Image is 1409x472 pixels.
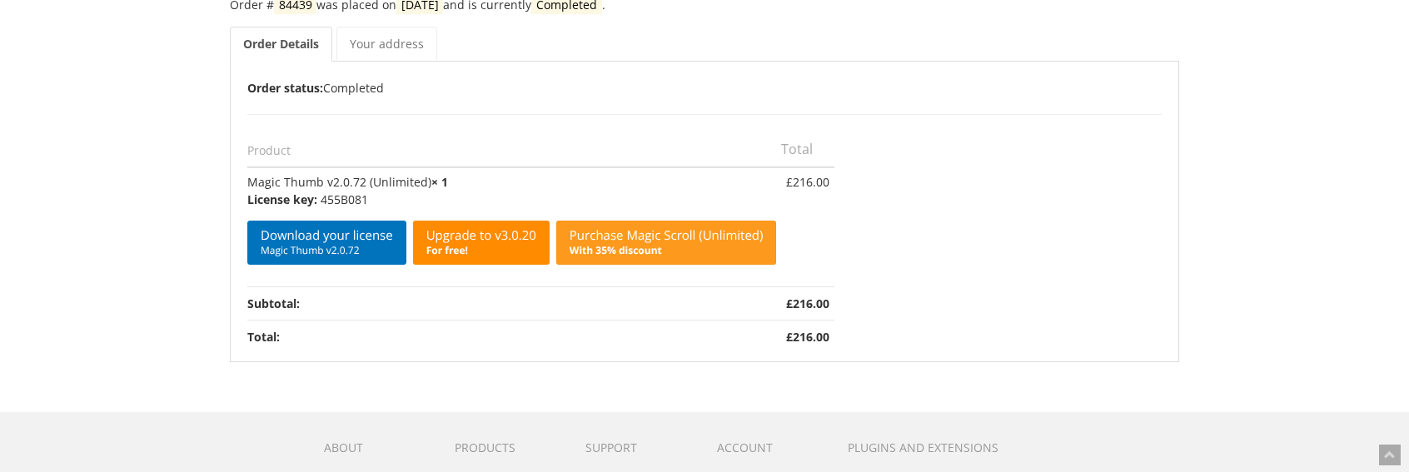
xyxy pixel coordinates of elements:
b: Order status: [247,80,323,96]
h6: Plugins and extensions [848,441,1019,454]
span: £ [786,174,793,190]
span: Magic Thumb v2.0.72 [261,244,393,257]
h6: About [324,441,430,454]
span: £ [786,329,793,345]
th: Total [781,132,834,167]
strong: × 1 [431,174,448,190]
bdi: 216.00 [786,296,829,311]
strong: License key: [247,191,317,208]
a: Your address [336,27,437,62]
th: Product [247,132,781,167]
a: Order Details [230,27,332,62]
b: With 35% discount [570,243,662,257]
th: Subtotal: [247,286,781,320]
td: Magic Thumb v2.0.72 (Unlimited) [247,167,781,286]
span: £ [786,296,793,311]
h6: Account [717,441,823,454]
a: Download your licenseMagic Thumb v2.0.72 [247,221,406,265]
bdi: 216.00 [786,174,829,190]
p: Completed [247,78,1162,97]
h6: Products [455,441,560,454]
h6: Support [585,441,691,454]
a: Purchase Magic Scroll (Unlimited)With 35% discount [556,221,777,265]
th: Total: [247,320,781,353]
b: For free! [426,243,468,257]
bdi: 216.00 [786,329,829,345]
a: Upgrade to v3.0.20For free! [413,221,550,265]
p: 455B081 [247,191,776,208]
